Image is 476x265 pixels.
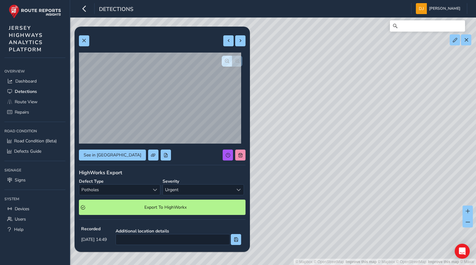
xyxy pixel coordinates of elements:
[4,86,65,97] a: Detections
[81,226,107,232] strong: Recorded
[81,237,107,242] span: [DATE] 14:49
[79,200,246,215] button: Export To HighWorkx
[15,177,26,183] span: Signs
[14,138,57,144] span: Road Condition (Beta)
[4,76,65,86] a: Dashboard
[15,206,29,212] span: Devices
[79,150,146,161] button: See in Route View
[116,228,241,234] strong: Additional location details
[4,166,65,175] div: Signage
[4,194,65,204] div: System
[4,146,65,156] a: Defects Guide
[79,169,246,176] div: HighWorks Export
[14,148,41,154] span: Defects Guide
[150,185,160,195] div: Select a type
[79,178,104,184] strong: Defect Type
[15,99,38,105] span: Route View
[84,152,141,158] span: See in [GEOGRAPHIC_DATA]
[4,136,65,146] a: Road Condition (Beta)
[163,185,233,195] span: Urgent
[416,3,427,14] img: diamond-layout
[4,204,65,214] a: Devices
[4,97,65,107] a: Route View
[416,3,463,14] button: [PERSON_NAME]
[15,89,37,94] span: Detections
[4,107,65,117] a: Repairs
[390,20,465,32] input: Search
[4,224,65,235] a: Help
[4,175,65,185] a: Signs
[87,204,244,210] span: Export To HighWorkx
[14,227,23,232] span: Help
[4,214,65,224] a: Users
[233,185,244,195] div: Select severity
[99,5,133,14] span: Detections
[15,109,29,115] span: Repairs
[9,4,61,18] img: rr logo
[4,67,65,76] div: Overview
[429,3,460,14] span: [PERSON_NAME]
[9,24,43,53] span: JERSEY HIGHWAYS ANALYTICS PLATFORM
[4,126,65,136] div: Road Condition
[455,244,470,259] div: Open Intercom Messenger
[79,185,150,195] span: Potholes
[163,178,179,184] strong: Severity
[15,78,37,84] span: Dashboard
[15,216,26,222] span: Users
